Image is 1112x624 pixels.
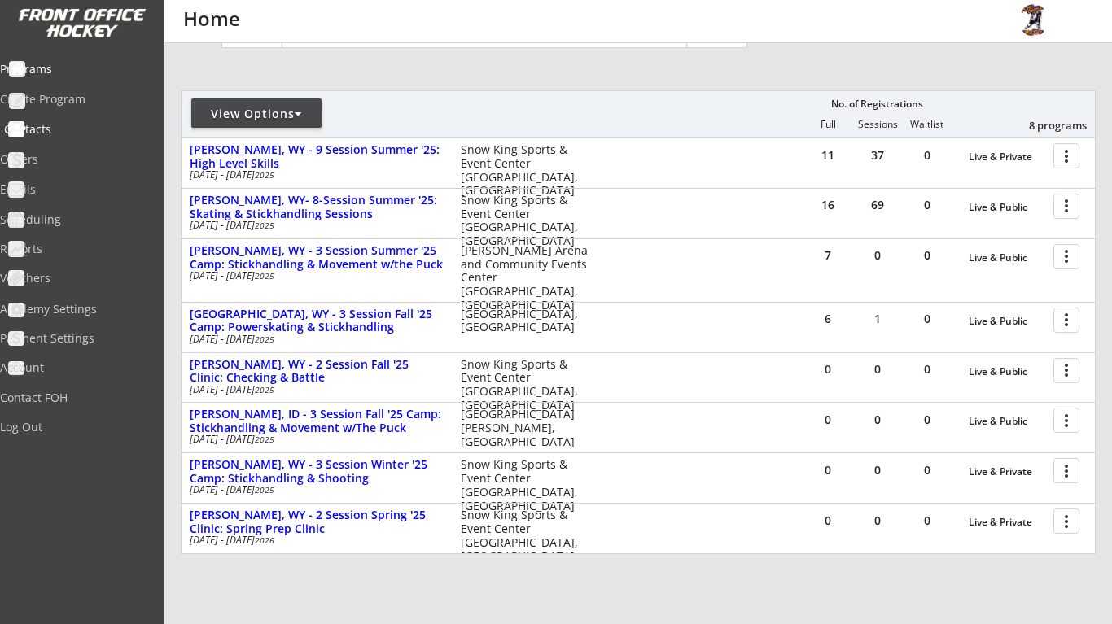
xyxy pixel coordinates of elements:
[190,535,439,545] div: [DATE] - [DATE]
[461,458,589,513] div: Snow King Sports & Event Center [GEOGRAPHIC_DATA], [GEOGRAPHIC_DATA]
[461,244,589,312] div: [PERSON_NAME] Arena and Community Events Center [GEOGRAPHIC_DATA], [GEOGRAPHIC_DATA]
[1002,118,1087,133] div: 8 programs
[190,194,444,221] div: [PERSON_NAME], WY- 8-Session Summer '25: Skating & Stickhandling Sessions
[903,515,952,526] div: 0
[969,517,1045,528] div: Live & Private
[803,515,852,526] div: 0
[803,364,852,375] div: 0
[853,119,902,130] div: Sessions
[190,244,444,272] div: [PERSON_NAME], WY - 3 Session Summer '25 Camp: Stickhandling & Movement w/the Puck
[255,484,274,495] em: 2025
[903,250,952,261] div: 0
[255,220,274,231] em: 2025
[190,408,444,435] div: [PERSON_NAME], ID - 3 Session Fall '25 Camp: Stickhandling & Movement w/The Puck
[190,434,439,444] div: [DATE] - [DATE]
[853,313,902,325] div: 1
[255,434,274,445] em: 2025
[255,334,274,345] em: 2025
[803,150,852,161] div: 11
[803,313,852,325] div: 6
[902,119,951,130] div: Waitlist
[969,151,1045,163] div: Live & Private
[903,150,952,161] div: 0
[969,366,1045,377] div: Live & Public
[461,143,589,198] div: Snow King Sports & Event Center [GEOGRAPHIC_DATA], [GEOGRAPHIC_DATA]
[853,465,902,476] div: 0
[190,271,439,281] div: [DATE] - [DATE]
[826,98,927,110] div: No. of Registrations
[190,385,439,395] div: [DATE] - [DATE]
[903,313,952,325] div: 0
[190,334,439,344] div: [DATE] - [DATE]
[190,485,439,495] div: [DATE] - [DATE]
[903,199,952,211] div: 0
[190,220,439,230] div: [DATE] - [DATE]
[1053,194,1079,219] button: more_vert
[190,143,444,171] div: [PERSON_NAME], WY - 9 Session Summer '25: High Level Skills
[1053,458,1079,483] button: more_vert
[853,199,902,211] div: 69
[803,199,852,211] div: 16
[461,194,589,248] div: Snow King Sports & Event Center [GEOGRAPHIC_DATA], [GEOGRAPHIC_DATA]
[803,414,852,425] div: 0
[969,202,1045,213] div: Live & Public
[190,458,444,486] div: [PERSON_NAME], WY - 3 Session Winter '25 Camp: Stickhandling & Shooting
[461,508,589,563] div: Snow King Sports & Event Center [GEOGRAPHIC_DATA], [GEOGRAPHIC_DATA]
[969,252,1045,264] div: Live & Public
[1053,358,1079,383] button: more_vert
[903,465,952,476] div: 0
[461,408,589,448] div: [GEOGRAPHIC_DATA] [PERSON_NAME], [GEOGRAPHIC_DATA]
[853,150,902,161] div: 37
[255,535,274,546] em: 2026
[190,308,444,335] div: [GEOGRAPHIC_DATA], WY - 3 Session Fall '25 Camp: Powerskating & Stickhandling
[903,414,952,425] div: 0
[803,119,852,130] div: Full
[1053,143,1079,168] button: more_vert
[969,416,1045,427] div: Live & Public
[969,466,1045,478] div: Live & Private
[803,250,852,261] div: 7
[461,308,589,335] div: [GEOGRAPHIC_DATA], [GEOGRAPHIC_DATA]
[853,250,902,261] div: 0
[853,364,902,375] div: 0
[191,106,322,122] div: View Options
[803,465,852,476] div: 0
[255,384,274,395] em: 2025
[1053,244,1079,269] button: more_vert
[190,358,444,386] div: [PERSON_NAME], WY - 2 Session Fall '25 Clinic: Checking & Battle
[969,316,1045,327] div: Live & Public
[190,508,444,536] div: [PERSON_NAME], WY - 2 Session Spring '25 Clinic: Spring Prep Clinic
[1053,508,1079,534] button: more_vert
[255,169,274,181] em: 2025
[255,270,274,281] em: 2025
[903,364,952,375] div: 0
[853,414,902,425] div: 0
[1053,308,1079,333] button: more_vert
[4,124,151,135] div: Contacts
[853,515,902,526] div: 0
[461,358,589,412] div: Snow King Sports & Event Center [GEOGRAPHIC_DATA], [GEOGRAPHIC_DATA]
[190,170,439,180] div: [DATE] - [DATE]
[1053,408,1079,433] button: more_vert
